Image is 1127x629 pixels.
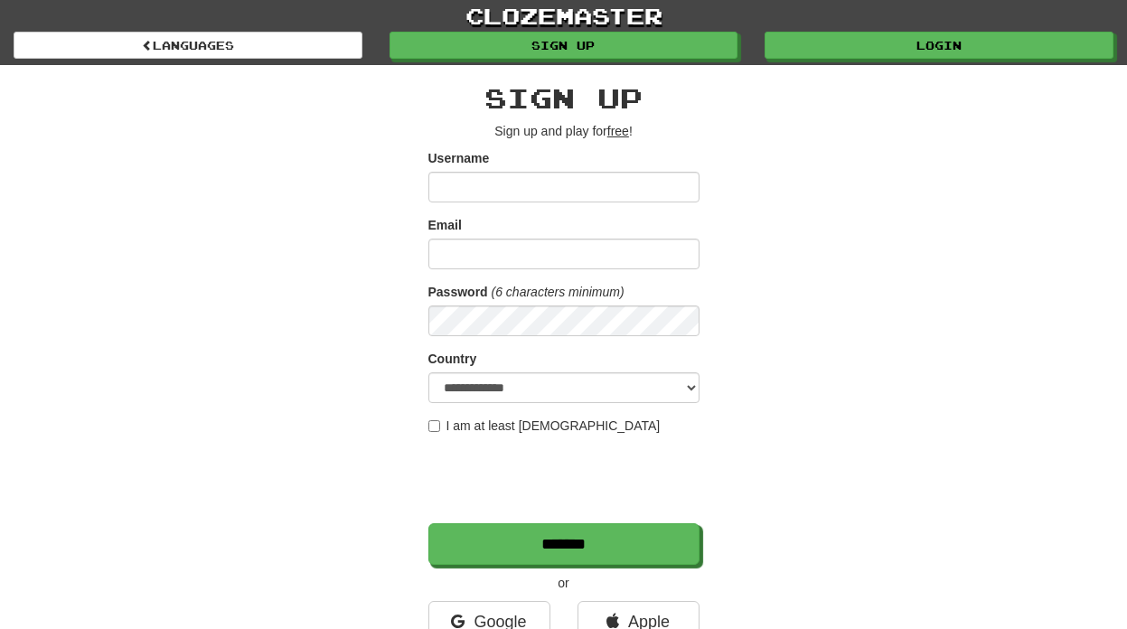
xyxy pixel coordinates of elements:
label: Password [428,283,488,301]
label: Country [428,350,477,368]
iframe: reCAPTCHA [428,444,703,514]
a: Languages [14,32,362,59]
input: I am at least [DEMOGRAPHIC_DATA] [428,420,440,432]
em: (6 characters minimum) [492,285,625,299]
a: Login [765,32,1113,59]
label: Username [428,149,490,167]
u: free [607,124,629,138]
label: I am at least [DEMOGRAPHIC_DATA] [428,417,661,435]
p: or [428,574,700,592]
label: Email [428,216,462,234]
p: Sign up and play for ! [428,122,700,140]
a: Sign up [390,32,738,59]
h2: Sign up [428,83,700,113]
